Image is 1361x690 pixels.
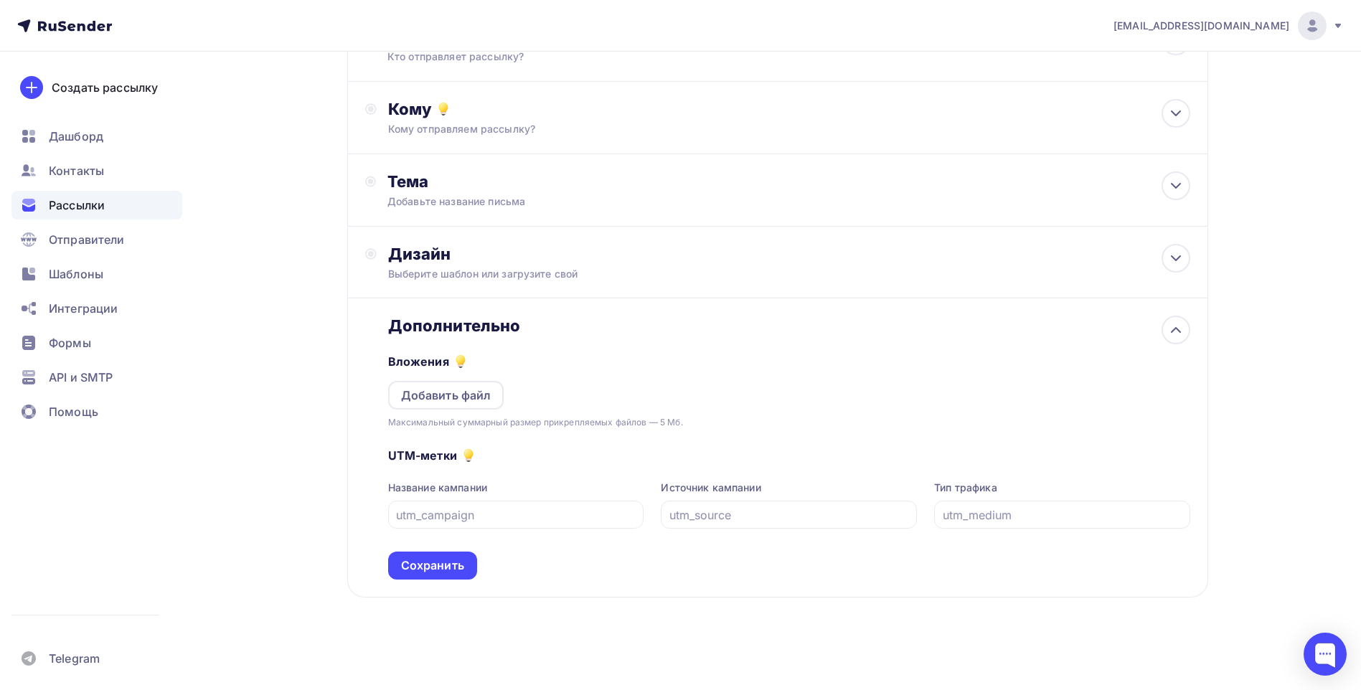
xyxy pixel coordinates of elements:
[661,481,917,495] div: Источник кампании
[52,79,158,96] div: Создать рассылку
[388,481,644,495] div: Название кампании
[401,557,464,574] div: Сохранить
[11,156,182,185] a: Контакты
[49,231,125,248] span: Отправители
[934,481,1190,495] div: Тип трафика
[49,197,105,214] span: Рассылки
[943,506,1182,524] input: utm_medium
[11,260,182,288] a: Шаблоны
[1113,19,1289,33] span: [EMAIL_ADDRESS][DOMAIN_NAME]
[11,329,182,357] a: Формы
[388,316,1190,336] div: Дополнительно
[49,403,98,420] span: Помощь
[387,171,671,192] div: Тема
[49,334,91,351] span: Формы
[388,415,683,430] div: Максимальный суммарный размер прикрепляемых файлов — 5 Мб.
[49,300,118,317] span: Интеграции
[49,128,103,145] span: Дашборд
[396,506,636,524] input: utm_campaign
[387,49,667,64] div: Кто отправляет рассылку?
[388,353,449,370] h5: Вложения
[11,225,182,254] a: Отправители
[401,387,491,404] div: Добавить файл
[669,506,909,524] input: utm_source
[388,447,457,464] h5: UTM-метки
[387,194,643,209] div: Добавьте название письма
[11,122,182,151] a: Дашборд
[388,99,1190,119] div: Кому
[49,265,103,283] span: Шаблоны
[11,191,182,219] a: Рассылки
[1113,11,1344,40] a: [EMAIL_ADDRESS][DOMAIN_NAME]
[388,122,1111,136] div: Кому отправляем рассылку?
[49,650,100,667] span: Telegram
[49,162,104,179] span: Контакты
[388,267,1111,281] div: Выберите шаблон или загрузите свой
[388,244,1190,264] div: Дизайн
[49,369,113,386] span: API и SMTP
